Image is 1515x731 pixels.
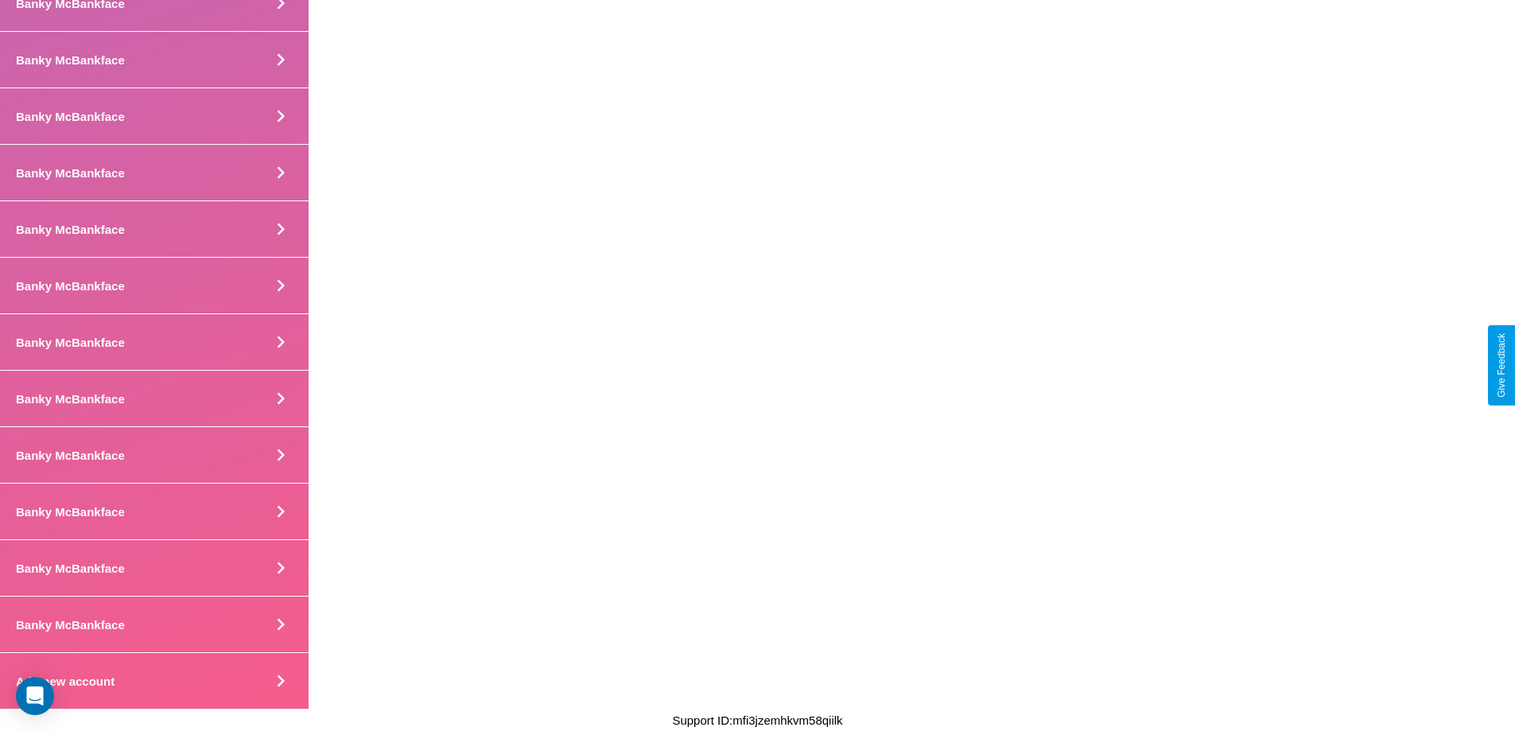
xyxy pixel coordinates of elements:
h4: Banky McBankface [16,166,125,180]
h4: Banky McBankface [16,392,125,406]
h4: Banky McBankface [16,449,125,462]
h4: Banky McBankface [16,336,125,349]
h4: Banky McBankface [16,505,125,519]
h4: Banky McBankface [16,53,125,67]
h4: Banky McBankface [16,618,125,632]
h4: Banky McBankface [16,279,125,293]
h4: Banky McBankface [16,110,125,123]
div: Open Intercom Messenger [16,677,54,715]
h4: Banky McBankface [16,223,125,236]
h4: Add new account [16,675,115,688]
div: Give Feedback [1496,333,1507,398]
p: Support ID: mfi3jzemhkvm58qiilk [672,710,842,731]
h4: Banky McBankface [16,562,125,575]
